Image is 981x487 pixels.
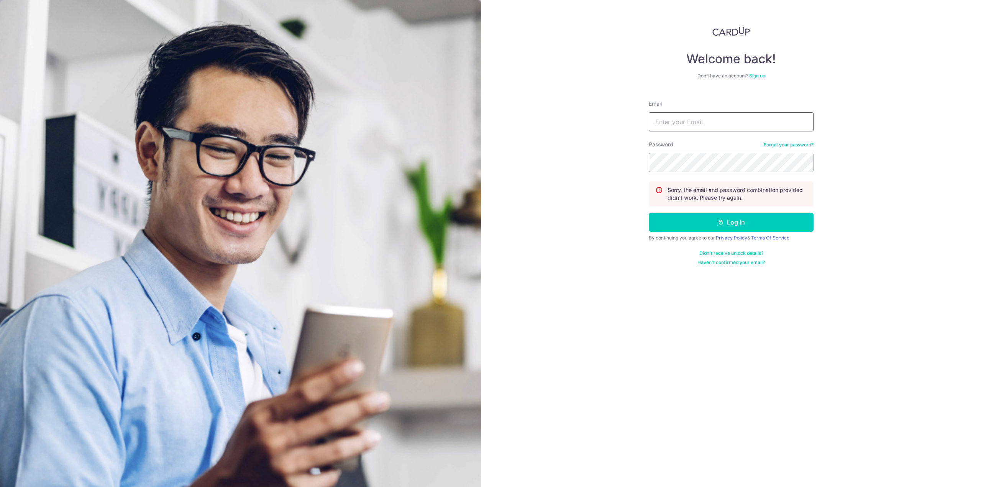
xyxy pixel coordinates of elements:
[649,235,814,241] div: By continuing you agree to our &
[649,100,662,108] label: Email
[668,186,807,202] p: Sorry, the email and password combination provided didn't work. Please try again.
[649,73,814,79] div: Don’t have an account?
[649,141,673,148] label: Password
[716,235,747,241] a: Privacy Policy
[751,235,789,241] a: Terms Of Service
[649,51,814,67] h4: Welcome back!
[649,112,814,131] input: Enter your Email
[649,213,814,232] button: Log in
[764,142,814,148] a: Forgot your password?
[749,73,765,79] a: Sign up
[699,250,763,256] a: Didn't receive unlock details?
[697,259,765,266] a: Haven't confirmed your email?
[712,27,750,36] img: CardUp Logo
